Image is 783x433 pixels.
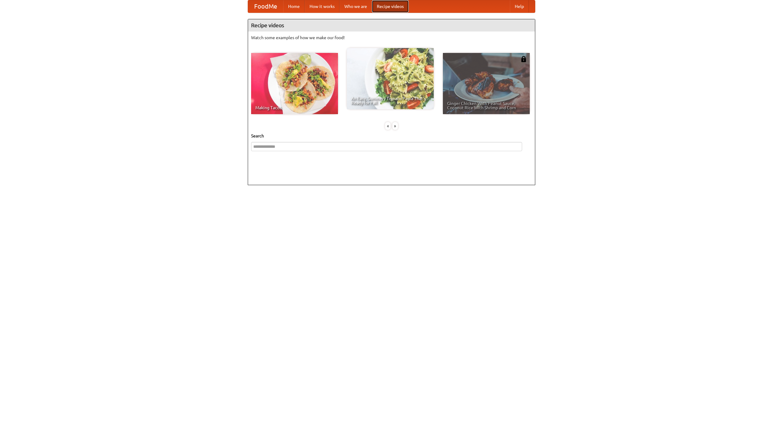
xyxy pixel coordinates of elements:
p: Watch some examples of how we make our food! [251,35,532,41]
a: FoodMe [248,0,283,13]
span: An Easy, Summery Tomato Pasta That's Ready for Fall [351,96,429,105]
a: How it works [305,0,340,13]
a: An Easy, Summery Tomato Pasta That's Ready for Fall [347,48,434,109]
span: Making Tacos [255,106,334,110]
a: Who we are [340,0,372,13]
h4: Recipe videos [248,19,535,32]
div: « [385,122,391,130]
a: Help [510,0,529,13]
img: 483408.png [521,56,527,62]
div: » [392,122,398,130]
a: Making Tacos [251,53,338,114]
h5: Search [251,133,532,139]
a: Recipe videos [372,0,409,13]
a: Home [283,0,305,13]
